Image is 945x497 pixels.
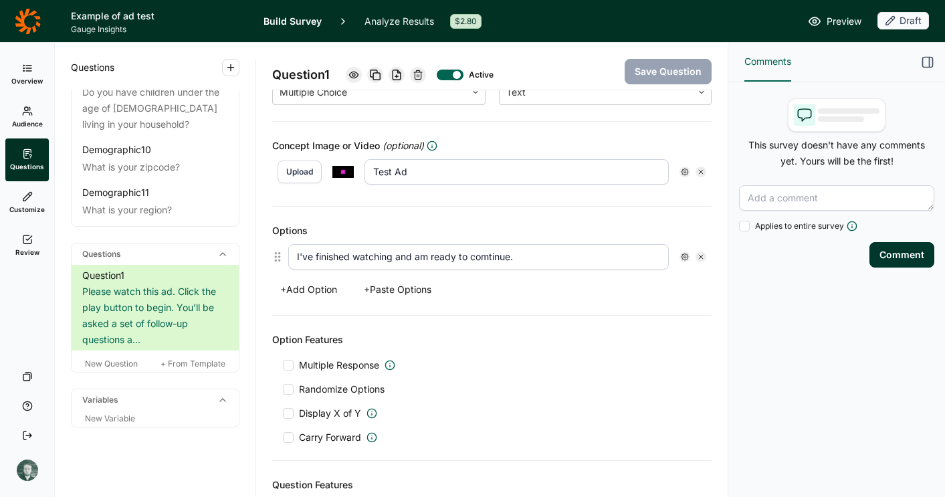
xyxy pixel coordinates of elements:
a: Question1Please watch this ad. Click the play button to begin. You'll be asked a set of follow-up... [72,265,239,351]
div: Question Features [272,477,712,493]
button: Save Question [625,59,712,84]
div: Delete [410,67,426,83]
span: Overview [11,76,43,86]
a: Audience [5,96,49,138]
div: Draft [877,12,929,29]
div: Options [272,223,712,239]
div: Active [469,70,490,80]
div: Demographic 11 [82,186,149,199]
span: Customize [9,205,45,214]
span: Questions [10,162,44,171]
a: Questions [5,138,49,181]
div: Settings [679,167,690,177]
input: Concept Name... [364,159,669,185]
div: Concept Image or Video [272,138,712,154]
button: Upload [278,161,322,183]
span: Questions [71,60,114,76]
div: Variables [72,389,239,411]
div: What is your region? [82,202,228,218]
button: Draft [877,12,929,31]
span: New Question [85,359,138,369]
img: b7pv4stizgzfqbhznjmj.png [17,460,38,481]
div: What is your zipcode? [82,159,228,175]
div: Demographic 10 [82,143,151,157]
span: Preview [827,13,861,29]
span: Question 1 [272,66,330,84]
span: (optional) [383,138,424,154]
a: Review [5,224,49,267]
span: New Variable [85,413,135,423]
div: Questions [72,243,239,265]
span: Multiple Response [299,359,379,372]
div: $2.80 [450,14,482,29]
h1: Example of ad test [71,8,247,24]
span: Randomize Options [294,383,385,396]
span: Applies to entire survey [755,221,844,231]
button: +Paste Options [356,280,439,299]
span: Gauge Insights [71,24,247,35]
span: Carry Forward [299,431,361,444]
p: This survey doesn't have any comments yet. Yours will be the first! [739,137,934,169]
div: Please watch this ad. Click the play button to begin. You'll be asked a set of follow-up question... [82,284,228,348]
span: Audience [12,119,43,128]
a: Overview [5,53,49,96]
div: Remove [696,252,706,262]
span: Display X of Y [299,407,361,420]
a: Customize [5,181,49,224]
span: + From Template [161,359,225,369]
div: Question 1 [82,268,124,284]
span: Review [15,247,39,257]
button: +Add Option [272,280,345,299]
span: Comments [744,54,791,70]
div: Do you have children under the age of [DEMOGRAPHIC_DATA] living in your household? [82,84,228,132]
a: Preview [808,13,861,29]
div: Option Features [272,332,712,348]
button: Comments [744,43,791,82]
img: ggtlhup11ektk5ac1i7c.jpg [332,166,354,178]
div: Settings [679,252,690,262]
button: Comment [869,242,934,268]
div: Remove [696,167,706,177]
